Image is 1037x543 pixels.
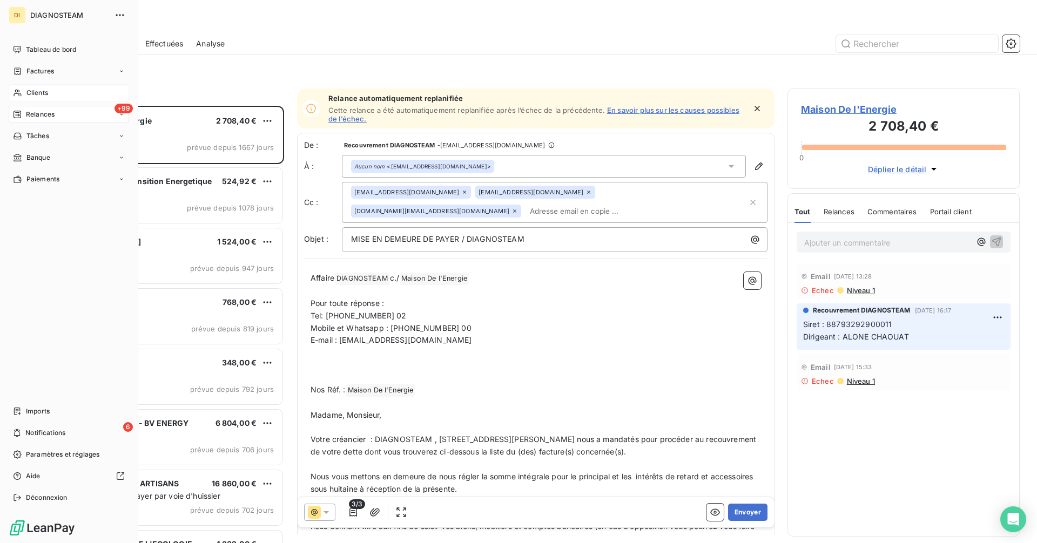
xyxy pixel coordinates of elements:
span: [EMAIL_ADDRESS][DOMAIN_NAME] [479,189,583,195]
span: Recouvrement DIAGNOSTEAM [344,142,435,148]
span: [DATE] 15:33 [834,364,872,370]
h3: 2 708,40 € [801,117,1006,138]
span: Echec [812,377,834,385]
span: 348,00 € [222,358,257,367]
span: Niveau 1 [846,286,875,295]
a: Aide [9,467,129,485]
span: Objet : [304,234,328,243]
span: Siret : 88793292900011 Dirigeant : ALONE CHAOUAT [803,320,909,341]
span: Nous vous mettons en demeure de nous régler la somme intégrale pour le principal et les intérêts ... [311,472,755,493]
span: FTE - France Transition Energetique [76,177,212,186]
span: Notifications [25,428,65,438]
span: prévue depuis 706 jours [190,445,274,454]
div: Open Intercom Messenger [1000,506,1026,532]
input: Adresse email en copie ... [526,203,650,219]
span: prévue depuis 819 jours [191,324,274,333]
span: prévue depuis 702 jours [190,506,274,514]
span: Effectuées [145,38,184,49]
span: 2 708,40 € [216,116,257,125]
span: [DOMAIN_NAME][EMAIL_ADDRESS][DOMAIN_NAME] [354,208,509,214]
span: [EMAIL_ADDRESS][DOMAIN_NAME] [354,189,459,195]
span: Niveau 1 [846,377,875,385]
span: Relance automatiquement replanifiée [328,94,745,103]
span: Madame, Monsieur, [311,410,382,419]
img: Logo LeanPay [9,519,76,537]
span: Déconnexion [26,493,68,503]
span: Mobile et Whatsapp : [PHONE_NUMBER] 00 [311,323,472,332]
div: grid [52,106,284,543]
span: De : [304,140,342,151]
span: Affaire [311,273,334,282]
span: Recouvrement DIAGNOSTEAM [813,306,911,315]
span: Maison De l'Energie [400,273,469,285]
span: DIAGNOSTEAM [335,273,389,285]
span: 768,00 € [223,297,257,307]
span: Relances [824,207,854,216]
div: <[EMAIL_ADDRESS][DOMAIN_NAME]> [354,162,491,170]
span: Analyse [196,38,225,49]
span: Cette relance a été automatiquement replanifiée après l’échec de la précédente. [328,106,605,114]
em: Aucun nom [354,162,385,170]
button: Envoyer [728,504,767,521]
label: Cc : [304,197,342,208]
span: Factures [26,66,54,76]
span: prévue depuis 1667 jours [187,143,274,152]
span: Banque [26,153,50,162]
span: prévue depuis 947 jours [190,264,274,273]
span: Commentaires [867,207,917,216]
span: Tout [794,207,811,216]
span: Relances [26,110,55,119]
span: prévue depuis 792 jours [190,385,274,393]
span: Portail client [930,207,972,216]
span: [DATE] 16:17 [915,307,952,314]
span: MISE EN DEMEURE DE PAYER / DIAGNOSTEAM [351,234,524,243]
span: Déplier le détail [868,164,927,175]
span: [DATE] 13:28 [834,273,872,280]
span: Votre créancier : DIAGNOSTEAM , [STREET_ADDRESS][PERSON_NAME] nous a mandatés pour procéder au re... [311,435,758,456]
span: Paiements [26,174,59,184]
span: prévue depuis 1078 jours [187,203,274,212]
span: Maison De l'Energie [801,102,1006,117]
span: 524,92 € [222,177,257,186]
span: 6 804,00 € [216,418,257,427]
div: DI [9,6,26,24]
a: En savoir plus sur les causes possibles de l’échec. [328,106,739,123]
span: Maison De l'Energie [346,384,415,397]
span: Tel: [PHONE_NUMBER] 02 [311,311,406,320]
span: Aide [26,471,41,481]
span: E-mail : [EMAIL_ADDRESS][DOMAIN_NAME] [311,335,472,344]
span: Tableau de bord [26,45,76,55]
span: 3/3 [349,499,365,509]
span: Echec [812,286,834,295]
span: Tâches [26,131,49,141]
span: +99 [115,104,133,113]
span: Clients [26,88,48,98]
span: Sommation de payer par voie d'huissier [77,491,220,500]
span: - [EMAIL_ADDRESS][DOMAIN_NAME] [437,142,545,148]
input: Rechercher [836,35,998,52]
span: Imports [26,406,50,416]
span: DIAGNOSTEAM [30,11,108,19]
span: Email [811,272,831,281]
span: Nos Réf. : [311,385,346,394]
span: Pour toute réponse : [311,298,384,308]
span: Paramètres et réglages [26,450,99,459]
span: 1 524,00 € [217,237,257,246]
span: 0 [799,153,804,162]
button: Déplier le détail [865,163,943,175]
span: 6 [123,422,133,432]
span: 16 860,00 € [212,479,257,488]
span: c./ [390,273,399,282]
label: À : [304,161,342,172]
span: Email [811,363,831,371]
